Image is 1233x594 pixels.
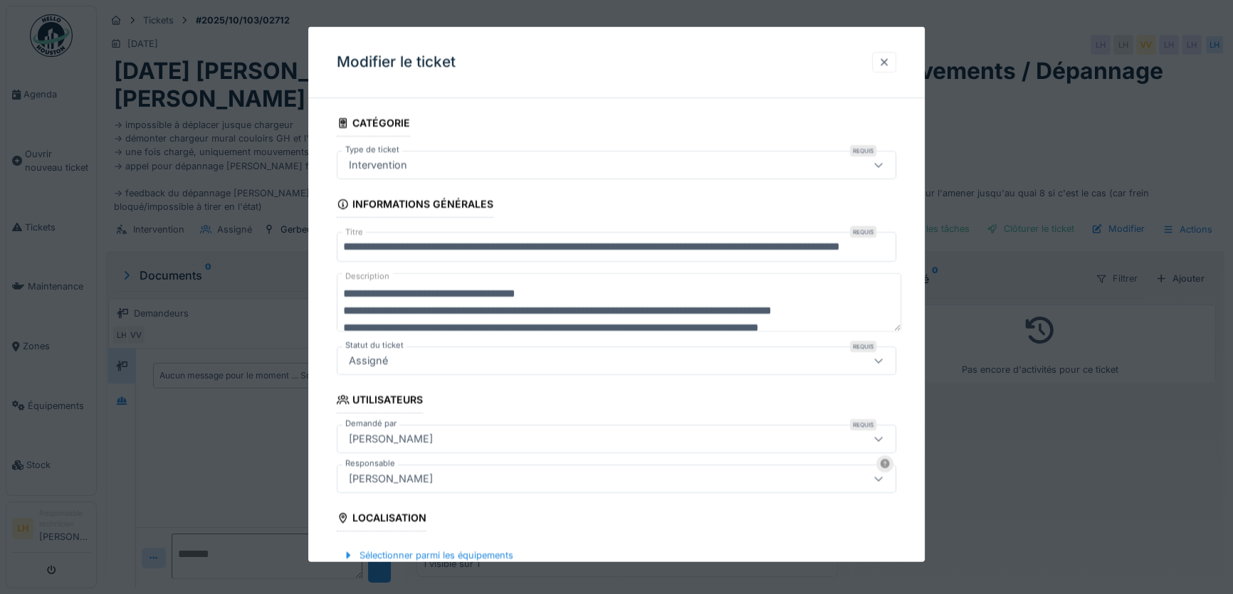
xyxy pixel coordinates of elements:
div: Requis [850,145,876,157]
div: Intervention [343,157,413,173]
label: Statut du ticket [342,339,406,351]
div: Requis [850,226,876,238]
div: Requis [850,341,876,352]
div: [PERSON_NAME] [343,431,439,447]
div: [PERSON_NAME] [343,471,439,487]
div: Requis [850,419,876,430]
label: Demandé par [342,418,399,430]
label: Titre [342,226,366,238]
h3: Modifier le ticket [337,53,456,71]
div: Localisation [337,507,426,531]
label: Responsable [342,457,398,470]
label: Type de ticket [342,144,402,156]
div: Utilisateurs [337,389,423,413]
div: Informations générales [337,193,493,218]
label: Description [342,267,392,285]
div: Sélectionner parmi les équipements [337,546,519,565]
div: Assigné [343,353,394,368]
div: Catégorie [337,112,410,137]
